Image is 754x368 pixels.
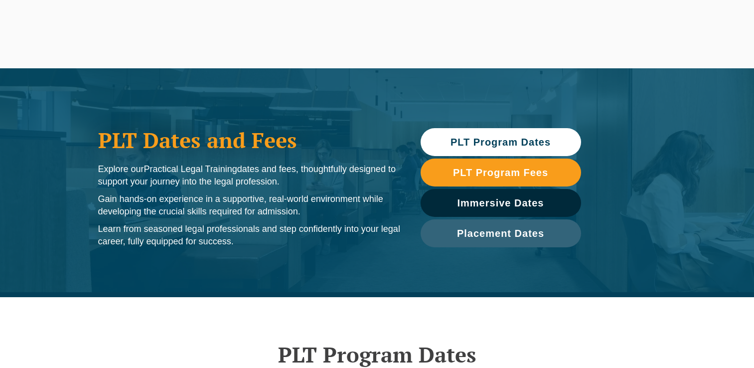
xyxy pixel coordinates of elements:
span: Placement Dates [457,228,544,238]
p: Learn from seasoned legal professionals and step confidently into your legal career, fully equipp... [98,223,401,248]
span: Immersive Dates [457,198,544,208]
span: PLT Program Dates [451,137,551,147]
h1: PLT Dates and Fees [98,128,401,153]
span: Practical Legal Training [144,164,237,174]
p: Gain hands-on experience in a supportive, real-world environment while developing the crucial ski... [98,193,401,218]
a: PLT Program Fees [421,159,581,186]
a: Placement Dates [421,219,581,247]
h2: PLT Program Dates [93,342,661,367]
a: Immersive Dates [421,189,581,217]
p: Explore our dates and fees, thoughtfully designed to support your journey into the legal profession. [98,163,401,188]
span: PLT Program Fees [453,168,548,178]
a: PLT Program Dates [421,128,581,156]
